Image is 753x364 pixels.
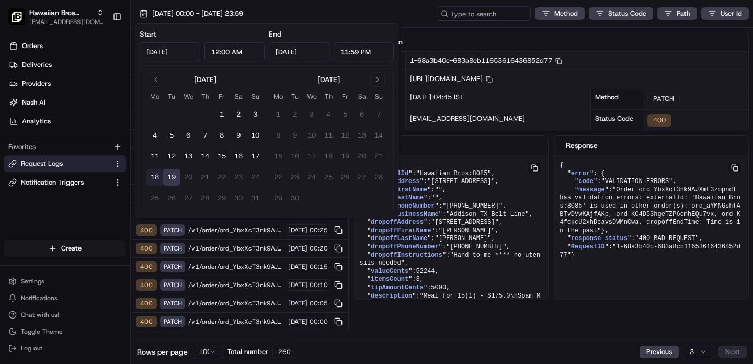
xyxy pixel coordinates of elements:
[160,224,185,236] div: PATCH
[317,74,340,85] div: [DATE]
[10,180,27,197] img: Masood Aslam
[370,91,387,102] th: Sunday
[136,316,157,327] div: 400
[204,42,265,61] input: Time
[571,243,605,251] span: RequestID
[553,155,748,266] pre: { " ": { " ": , " ": }, " ": , " ": }
[535,7,585,20] button: Method
[370,72,385,87] button: Go to next month
[647,93,680,105] div: PATCH
[227,347,268,357] span: Total number
[554,9,578,18] span: Method
[197,148,213,165] button: 14
[27,67,173,78] input: Clear
[213,106,230,123] button: 1
[371,219,424,226] span: dropoffAddress
[4,324,126,339] button: Toggle Theme
[188,281,282,289] span: /v1/order/ord_YbxXcT3nk9AJXmL3zmpndf?orgId=org_oPtaPU
[22,79,51,88] span: Providers
[29,18,104,26] button: [EMAIL_ADDRESS][DOMAIN_NAME]
[104,259,127,267] span: Pylon
[360,292,541,316] span: "Meal for 15(1) - $175.0\nSpam Musubi (10 pcs)(2) - $29.0\nMeal for 15(1) - $175.0\n"
[22,41,43,51] span: Orders
[74,259,127,267] a: Powered byPylon
[22,117,51,126] span: Analytics
[197,127,213,144] button: 7
[353,91,370,102] th: Saturday
[213,91,230,102] th: Friday
[288,299,307,308] span: [DATE]
[310,281,328,289] span: 00:10
[10,152,27,169] img: Brittany Newman
[371,292,412,300] span: description
[160,261,185,272] div: PATCH
[47,110,144,119] div: We're available if you need us!
[410,56,562,65] span: 1-68a3b40c-683a8cb11653616436852d77
[93,162,114,170] span: [DATE]
[180,127,197,144] button: 6
[591,88,643,109] div: Method
[410,114,525,123] span: [EMAIL_ADDRESS][DOMAIN_NAME]
[310,244,328,253] span: 00:20
[571,170,590,177] span: error
[8,8,25,25] img: Hawaiian Bros (Addison TX_Belt Line)
[197,91,213,102] th: Thursday
[4,274,126,289] button: Settings
[163,169,180,186] button: 19
[360,252,541,267] span: "Hand to me **** no utensils needed"
[647,114,671,127] div: 400
[334,42,394,61] input: Time
[677,9,690,18] span: Path
[136,261,157,272] div: 400
[431,284,446,291] span: 5000
[337,91,353,102] th: Friday
[371,227,431,234] span: dropoffFirstName
[136,279,157,291] div: 400
[560,186,740,234] span: "Order ord_YbxXcT3nk9AJXmL3zmpndf has validation_errors: externalId: 'Hawaiian Bros:8085' is used...
[22,98,45,107] span: Nash AI
[21,294,58,302] span: Notifications
[591,109,643,131] div: Status Code
[21,277,44,286] span: Settings
[287,91,303,102] th: Tuesday
[4,341,126,356] button: Log out
[566,140,736,151] div: Response
[310,317,328,326] span: 00:00
[439,227,495,234] span: "[PERSON_NAME]"
[136,243,157,254] div: 400
[578,186,604,194] span: message
[10,42,190,59] p: Welcome 👋
[230,148,247,165] button: 16
[47,100,172,110] div: Start new chat
[4,56,130,73] a: Deliveries
[310,263,328,271] span: 00:15
[88,235,97,243] div: 💻
[288,244,307,253] span: [DATE]
[269,42,329,61] input: Date
[21,327,63,336] span: Toggle Theme
[87,162,90,170] span: •
[272,345,296,359] div: 260
[435,186,442,194] span: ""
[247,127,264,144] button: 10
[371,268,408,275] span: valueCents
[160,316,185,327] div: PATCH
[4,94,130,111] a: Nash AI
[146,169,163,186] button: 18
[146,127,163,144] button: 4
[247,91,264,102] th: Sunday
[152,9,243,18] span: [DATE] 00:00 - [DATE] 23:59
[416,276,420,283] span: 3
[247,106,264,123] button: 3
[84,230,172,248] a: 💻API Documentation
[288,317,307,326] span: [DATE]
[416,170,492,177] span: "Hawaiian Bros:8085"
[21,311,59,319] span: Chat with us!
[10,235,19,243] div: 📗
[288,281,307,289] span: [DATE]
[213,127,230,144] button: 8
[160,279,185,291] div: PATCH
[136,224,157,236] div: 400
[4,113,130,130] a: Analytics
